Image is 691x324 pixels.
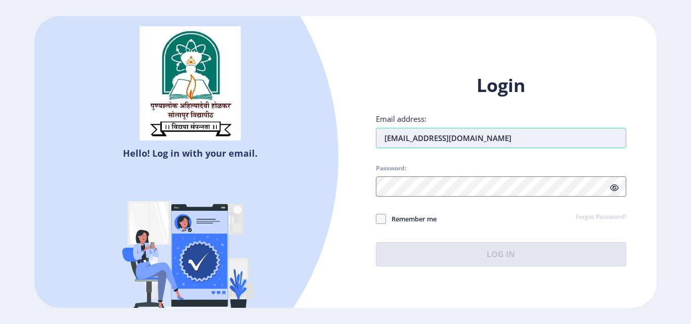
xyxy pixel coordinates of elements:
button: Log In [376,242,626,266]
label: Email address: [376,114,426,124]
a: Forgot Password? [576,213,626,222]
input: Email address [376,128,626,148]
img: sulogo.png [140,26,241,141]
h1: Login [376,73,626,98]
span: Remember me [386,213,437,225]
label: Password: [376,164,406,172]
